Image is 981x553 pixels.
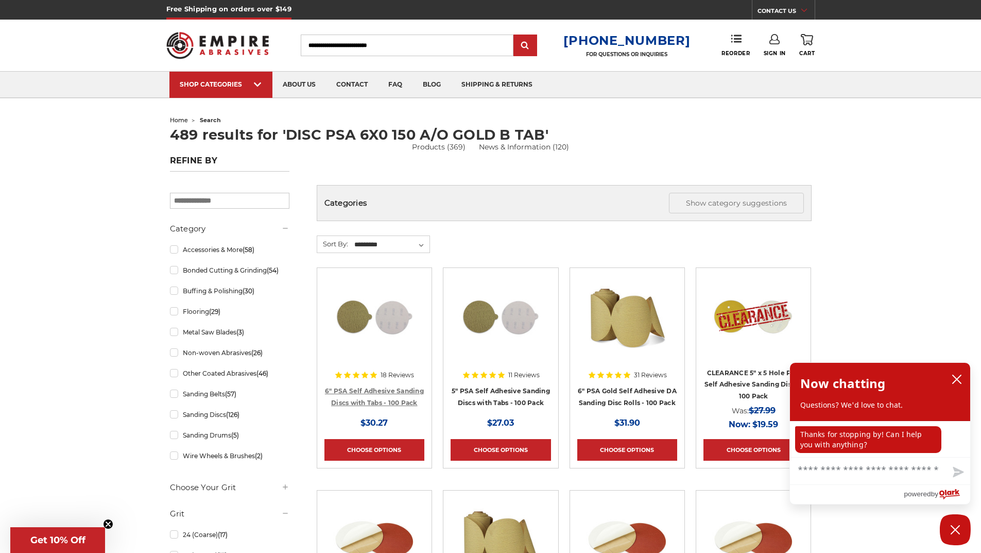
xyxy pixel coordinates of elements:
p: FOR QUESTIONS OR INQUIRIES [563,51,690,58]
button: Close Chatbox [940,514,971,545]
input: Submit [515,36,536,56]
img: 6" DA Sanding Discs on a Roll [586,275,668,358]
span: $30.27 [360,418,388,428]
span: (30) [243,287,254,295]
span: 18 Reviews [381,372,414,378]
div: SHOP CATEGORIES [180,80,262,88]
a: Buffing & Polishing [170,282,289,300]
a: CONTACT US [758,5,815,20]
img: Empire Abrasives [166,25,269,65]
button: Close teaser [103,519,113,529]
a: Sanding Drums [170,426,289,444]
span: $31.90 [614,418,640,428]
p: Questions? We'd love to chat. [800,400,960,410]
a: 6" PSA Gold Self Adhesive DA Sanding Disc Rolls - 100 Pack [578,387,677,407]
span: (57) [225,390,236,398]
a: Accessories & More [170,241,289,259]
img: 6 inch psa sanding disc [333,275,416,358]
h1: 489 results for 'DISC PSA 6X0 150 A/O GOLD B TAB' [170,128,812,142]
a: 6 inch psa sanding disc [324,275,424,375]
h5: Refine by [170,156,289,172]
a: Choose Options [703,439,803,461]
a: Metal Saw Blades [170,323,289,341]
a: Powered by Olark [904,485,970,504]
h5: Grit [170,508,289,520]
span: (29) [209,308,220,315]
a: blog [412,72,451,98]
span: (17) [218,531,228,539]
a: CLEARANCE 5" x 5 Hole PSA Self Adhesive Sanding Discs - 100 Pack [704,369,803,400]
img: 5 inch PSA Disc [459,275,542,358]
a: 24 (Coarse) [170,526,289,544]
h5: Category [170,223,289,235]
a: about us [272,72,326,98]
a: Non-woven Abrasives [170,344,289,362]
a: home [170,116,188,124]
span: Cart [799,50,815,57]
button: close chatbox [949,372,965,387]
p: Thanks for stopping by! Can I help you with anything? [795,426,941,453]
button: Show category suggestions [669,193,804,213]
a: Choose Options [451,439,550,461]
a: Flooring [170,303,289,321]
a: CLEARANCE 5" x 5 Hole PSA Self Adhesive Sanding Discs - 100 Pack [703,275,803,375]
a: 5 inch PSA Disc [451,275,550,375]
img: CLEARANCE 5" x 5 Hole PSA Self Adhesive Sanding Discs - 100 Pack [712,275,795,358]
span: Sign In [764,50,786,57]
a: contact [326,72,378,98]
span: (26) [251,349,263,357]
a: faq [378,72,412,98]
a: Choose Options [577,439,677,461]
span: Now: [729,420,750,429]
a: Reorder [721,34,750,56]
a: 6" PSA Self Adhesive Sanding Discs with Tabs - 100 Pack [325,387,424,407]
span: 11 Reviews [508,372,540,378]
a: 6" DA Sanding Discs on a Roll [577,275,677,375]
span: powered [904,488,931,500]
a: Cart [799,34,815,57]
div: olark chatbox [789,362,971,505]
h5: Choose Your Grit [170,481,289,494]
button: Send message [944,461,970,484]
span: (46) [256,370,268,377]
a: Bonded Cutting & Grinding [170,261,289,279]
span: Reorder [721,50,750,57]
span: by [931,488,938,500]
h2: Now chatting [800,373,885,394]
span: (54) [267,266,279,274]
span: (2) [255,452,263,460]
div: chat [790,421,970,457]
a: Products (369) [412,142,466,152]
a: [PHONE_NUMBER] [563,33,690,48]
h5: Categories [324,193,804,213]
span: (3) [236,328,244,336]
div: Was: [703,404,803,417]
span: (58) [243,246,254,254]
a: Other Coated Abrasives [170,364,289,382]
span: (126) [226,411,239,418]
label: Sort By: [317,236,348,252]
span: (5) [231,431,239,439]
span: $27.99 [749,406,776,415]
span: 31 Reviews [634,372,667,378]
a: News & Information (120) [479,142,569,153]
span: Get 10% Off [30,534,85,546]
a: shipping & returns [451,72,543,98]
div: Get 10% OffClose teaser [10,527,105,553]
span: $19.59 [752,420,778,429]
span: search [200,116,221,124]
a: Sanding Discs [170,406,289,424]
a: 5" PSA Self Adhesive Sanding Discs with Tabs - 100 Pack [452,387,550,407]
a: Choose Options [324,439,424,461]
span: $27.03 [487,418,514,428]
a: Wire Wheels & Brushes [170,447,289,465]
a: Sanding Belts [170,385,289,403]
select: Sort By: [353,237,429,253]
